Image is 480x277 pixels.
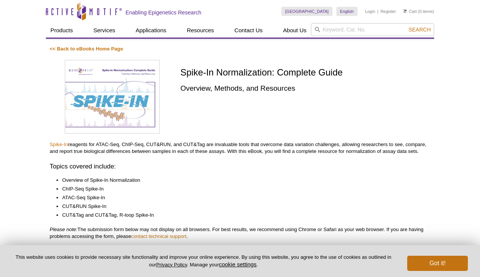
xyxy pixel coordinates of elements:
[50,226,430,240] p: The submission form below may not display on all browsers. For best results, we recommend using C...
[12,254,395,268] p: This website uses cookies to provide necessary site functionality and improve your online experie...
[62,177,423,184] li: Overview of Spike-In Normalization
[407,256,468,271] button: Got it!
[131,23,171,38] a: Applications
[50,227,77,232] em: Please note:
[131,233,187,239] a: contact technical support
[311,23,434,36] input: Keyword, Cat. No.
[180,68,430,79] h1: Spike-In Normalization: Complete Guide
[336,7,358,16] a: English
[62,212,423,219] li: CUT&Tag and CUT&Tag, R-loop Spike-In
[406,26,433,33] button: Search
[219,261,256,268] button: cookie settings
[62,194,423,201] li: ATAC-Seq Spike-In
[125,9,201,16] h2: Enabling Epigenetics Research
[403,9,407,13] img: Your Cart
[46,23,77,38] a: Products
[50,46,123,52] a: << Back to eBooks Home Page
[403,9,417,14] a: Cart
[156,262,187,268] a: Privacy Policy
[62,203,423,210] li: CUT&RUN Spike-In
[279,23,311,38] a: About Us
[377,7,378,16] li: |
[403,7,434,16] li: (0 items)
[89,23,120,38] a: Services
[180,83,430,93] h2: Overview, Methods, and Resources
[365,9,375,14] a: Login
[50,162,430,171] h3: Topics covered include:
[62,186,423,192] li: ChIP-Seq Spike-In
[182,23,219,38] a: Resources
[50,141,430,155] p: reagents for ATAC-Seq, ChIP-Seq, CUT&RUN, and CUT&Tag are invaluable tools that overcome data var...
[50,142,68,147] a: Spike-In
[409,27,431,33] span: Search
[380,9,396,14] a: Register
[281,7,333,16] a: [GEOGRAPHIC_DATA]
[230,23,267,38] a: Contact Us
[65,60,160,134] img: Spike-In Normalization: Complete Guide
